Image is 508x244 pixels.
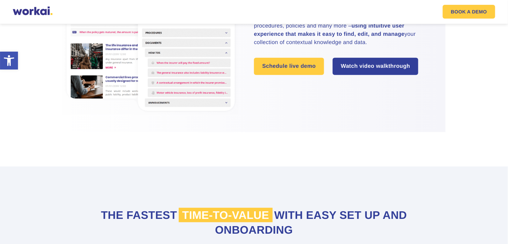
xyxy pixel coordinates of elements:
a: BOOK A DEMO [443,5,495,19]
span: time-to-value [179,208,273,222]
strong: using intuitive user experience that makes it easy to find, edit, and manage [254,23,404,37]
a: Watch video walkthrough [333,58,419,75]
a: Schedule live demo [254,58,324,75]
p: Easily build structured knowledge bases of any kind – products, procedures, policies and many mor... [254,14,428,47]
h2: The fastest with easy set up and onboarding [62,208,446,237]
